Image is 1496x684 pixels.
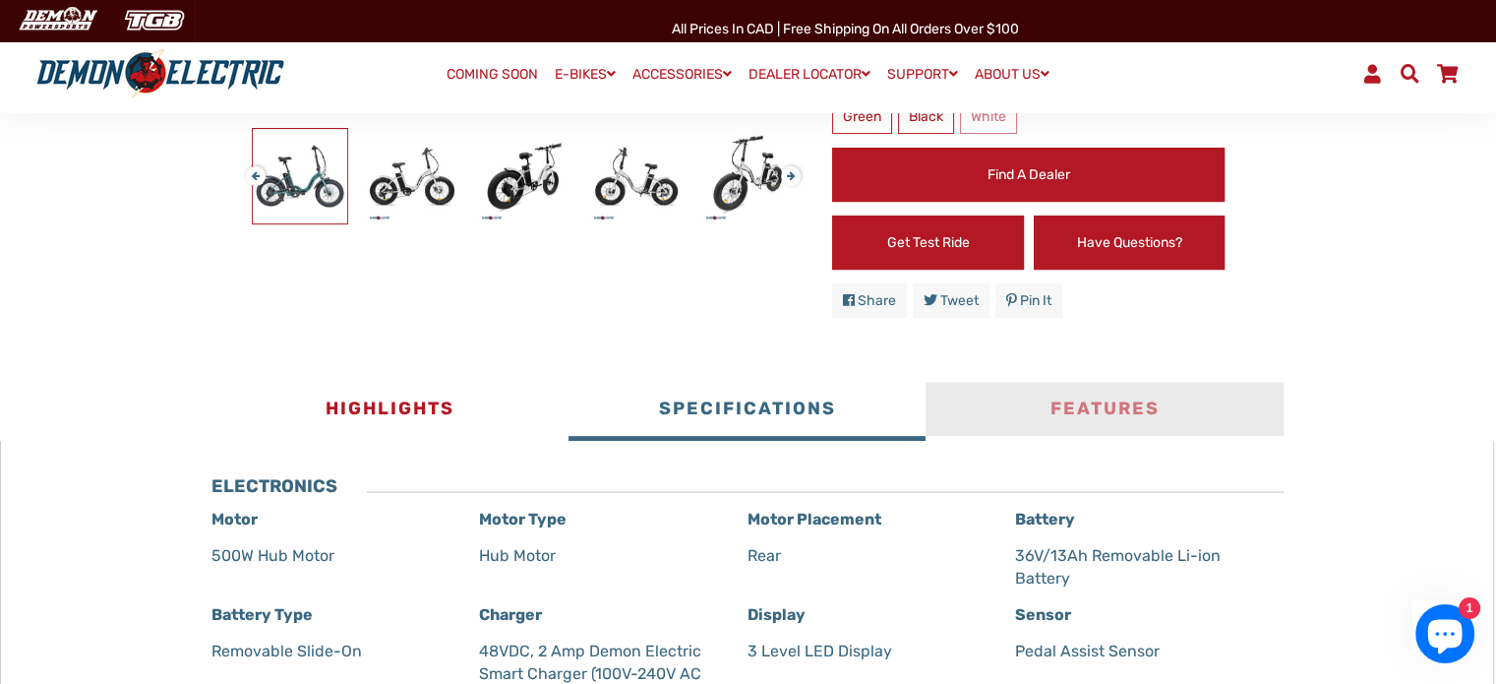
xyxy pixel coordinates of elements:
[832,148,1225,202] a: Find a Dealer
[1015,510,1075,529] strong: Battery
[440,61,545,89] a: COMING SOON
[479,605,542,624] strong: Charger
[926,382,1283,441] button: Features
[898,99,954,134] label: Black
[742,60,877,89] a: DEALER LOCATOR
[1409,604,1480,668] inbox-online-store-chat: Shopify online store chat
[832,216,1024,270] a: Get Test Ride
[748,544,994,567] p: Rear
[701,129,796,223] img: Pilot Folding eBike - Demon Electric
[479,510,567,529] strong: Motor Type
[477,129,571,223] img: Pilot Folding eBike - Demon Electric
[211,605,313,624] strong: Battery Type
[365,129,459,223] img: Pilot Folding eBike - Demon Electric
[880,60,965,89] a: SUPPORT
[748,640,994,662] p: 3 Level LED Display
[968,60,1056,89] a: ABOUT US
[781,156,793,179] button: Next
[832,99,892,134] label: Green
[960,99,1017,134] label: White
[1015,640,1262,662] p: Pedal Assist Sensor
[858,292,896,309] span: Share
[1020,292,1051,309] span: Pin it
[748,605,806,624] strong: Display
[626,60,739,89] a: ACCESSORIES
[748,510,881,529] strong: Motor Placement
[672,21,1019,37] span: All Prices in CAD | Free shipping on all orders over $100
[211,544,458,567] p: 500W Hub Motor
[1015,544,1262,590] p: 36V/13Ah Removable Li-ion Battery
[211,510,258,529] strong: Motor
[211,476,337,498] h3: ELECTRONICS
[589,129,684,223] img: Pilot Folding eBike - Demon Electric
[246,156,258,179] button: Previous
[1034,216,1226,270] a: Have Questions?
[114,4,195,36] img: TGB Canada
[568,382,926,441] button: Specifications
[940,292,979,309] span: Tweet
[1015,605,1071,624] strong: Sensor
[30,48,291,99] img: Demon Electric logo
[211,382,568,441] button: Highlights
[211,640,458,662] p: Removable Slide-On
[10,4,104,36] img: Demon Electric
[479,544,726,567] p: Hub Motor
[253,129,347,223] img: Pilot Folding eBike
[548,60,623,89] a: E-BIKES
